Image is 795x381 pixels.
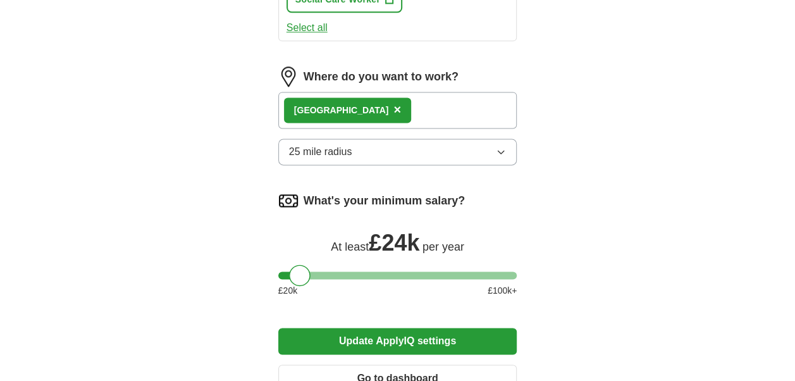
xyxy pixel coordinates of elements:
span: £ 24k [369,230,419,256]
span: per year [422,240,464,253]
span: At least [331,240,369,253]
button: × [393,101,401,120]
button: Update ApplyIQ settings [278,328,517,354]
span: 25 mile radius [289,144,352,159]
img: salary.png [278,190,299,211]
label: What's your minimum salary? [304,192,465,209]
span: £ 20 k [278,284,297,297]
button: 25 mile radius [278,139,517,165]
span: £ 100 k+ [488,284,517,297]
img: location.png [278,66,299,87]
div: [GEOGRAPHIC_DATA] [294,104,389,117]
button: Select all [287,20,328,35]
span: × [393,103,401,116]
label: Where do you want to work? [304,68,459,85]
